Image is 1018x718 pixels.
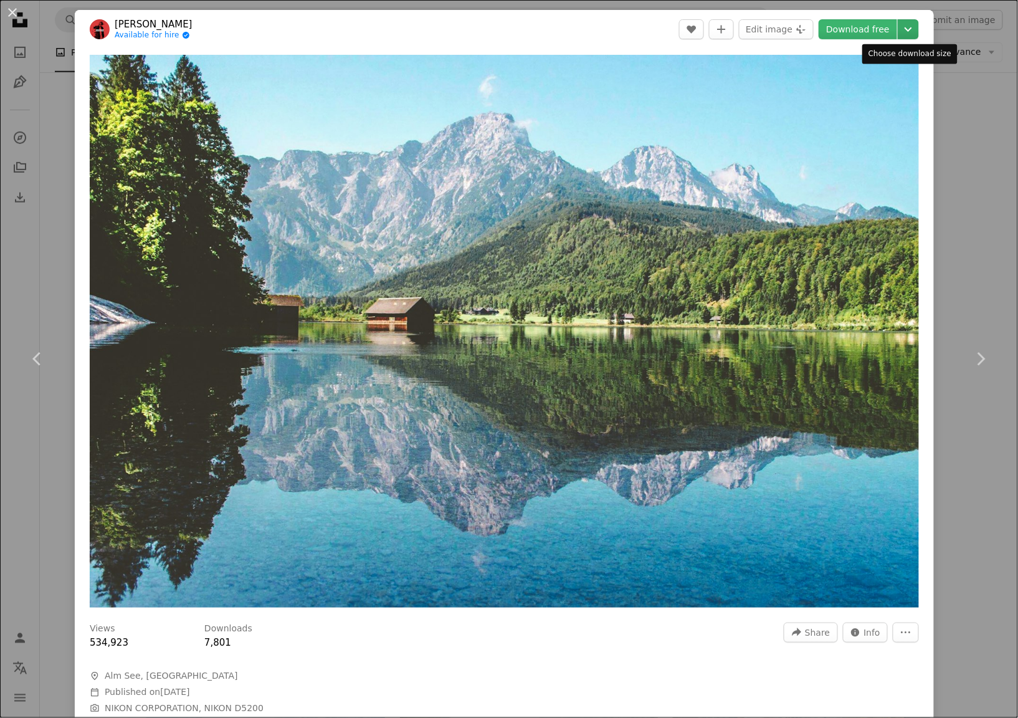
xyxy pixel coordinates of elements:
[105,687,190,697] span: Published on
[739,19,814,39] button: Edit image
[819,19,897,39] a: Download free
[843,623,888,643] button: Stats about this image
[90,19,110,39] img: Go to Jakub David's profile
[784,623,837,643] button: Share this image
[204,623,252,635] h3: Downloads
[160,687,189,697] time: February 28, 2019 at 12:12:43 AM GMT+5
[90,55,919,608] img: house near mountain and lake view
[864,623,881,642] span: Info
[115,18,193,31] a: [PERSON_NAME]
[90,637,128,648] span: 534,923
[898,19,919,39] button: Choose download size
[862,44,958,64] div: Choose download size
[90,55,919,608] button: Zoom in on this image
[105,702,264,715] button: NIKON CORPORATION, NIKON D5200
[679,19,704,39] button: Like
[90,623,115,635] h3: Views
[709,19,734,39] button: Add to Collection
[105,670,238,682] span: Alm See, [GEOGRAPHIC_DATA]
[204,637,231,648] span: 7,801
[805,623,830,642] span: Share
[115,31,193,41] a: Available for hire
[893,623,919,643] button: More Actions
[943,299,1018,419] a: Next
